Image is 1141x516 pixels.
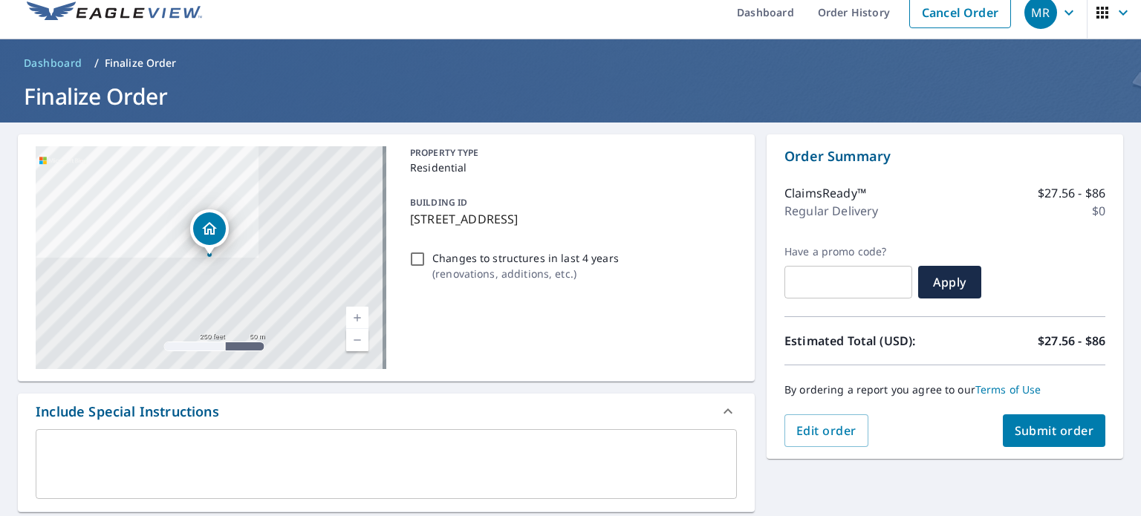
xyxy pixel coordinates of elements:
[346,329,368,351] a: Current Level 17, Zoom Out
[796,422,856,439] span: Edit order
[1038,184,1105,202] p: $27.56 - $86
[18,393,755,429] div: Include Special Instructions
[24,56,82,71] span: Dashboard
[1038,332,1105,350] p: $27.56 - $86
[975,382,1041,396] a: Terms of Use
[1015,422,1094,439] span: Submit order
[1003,414,1106,447] button: Submit order
[410,210,731,228] p: [STREET_ADDRESS]
[190,209,229,255] div: Dropped pin, building 1, Residential property, 3637 N Lakeway Ct Wichita, KS 67205
[918,266,981,298] button: Apply
[432,266,619,281] p: ( renovations, additions, etc. )
[18,51,1123,75] nav: breadcrumb
[27,1,202,24] img: EV Logo
[94,54,99,72] li: /
[18,51,88,75] a: Dashboard
[18,81,1123,111] h1: Finalize Order
[1092,202,1105,220] p: $0
[784,383,1105,396] p: By ordering a report you agree to our
[784,414,868,447] button: Edit order
[784,146,1105,166] p: Order Summary
[410,196,467,209] p: BUILDING ID
[784,332,945,350] p: Estimated Total (USD):
[36,402,219,422] div: Include Special Instructions
[105,56,177,71] p: Finalize Order
[432,250,619,266] p: Changes to structures in last 4 years
[784,245,912,258] label: Have a promo code?
[410,146,731,160] p: PROPERTY TYPE
[784,184,866,202] p: ClaimsReady™
[346,307,368,329] a: Current Level 17, Zoom In
[410,160,731,175] p: Residential
[784,202,878,220] p: Regular Delivery
[930,274,969,290] span: Apply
